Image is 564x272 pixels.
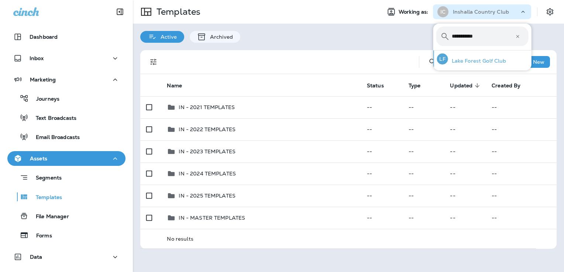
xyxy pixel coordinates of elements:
td: -- [361,118,403,140]
button: Text Broadcasts [7,110,125,125]
td: -- [403,207,444,229]
p: Marketing [30,77,56,83]
td: -- [486,207,557,229]
td: -- [403,118,444,140]
p: IN - 2021 TEMPLATES [179,104,235,110]
td: -- [486,96,557,118]
td: -- [444,163,486,185]
p: Active [157,34,177,40]
p: IN - 2023 TEMPLATES [179,149,235,154]
button: Forms [7,227,125,243]
td: -- [444,96,486,118]
p: Journeys [29,96,59,103]
button: LFLake Forest Golf Club [433,50,532,67]
span: Type [409,82,430,89]
button: Filters [146,55,161,69]
td: -- [486,118,557,140]
button: Templates [7,189,125,205]
td: -- [444,207,486,229]
p: Templates [154,6,200,17]
p: Lake Forest Golf Club [448,58,506,64]
button: Collapse Sidebar [110,4,130,19]
p: IN - 2024 TEMPLATES [179,171,236,177]
p: Forms [29,233,52,240]
div: LF [437,53,448,64]
span: Name [167,83,182,89]
button: Assets [7,151,125,166]
button: Inbox [7,51,125,66]
p: Inbox [30,55,44,61]
div: IC [437,6,448,17]
td: -- [361,185,403,207]
span: Updated [450,82,482,89]
button: Settings [543,5,557,18]
p: Data [30,254,42,260]
td: -- [486,140,557,163]
span: Type [409,83,421,89]
button: Search Templates [425,55,440,69]
span: Working as: [399,9,430,15]
td: -- [403,140,444,163]
p: IN - 2022 TEMPLATES [179,126,235,132]
span: Name [167,82,192,89]
td: -- [361,163,403,185]
td: -- [403,185,444,207]
p: File Manager [28,213,69,220]
span: Created By [492,82,530,89]
button: Dashboard [7,29,125,44]
td: -- [361,207,403,229]
p: New [533,59,544,65]
p: Dashboard [30,34,58,40]
p: Text Broadcasts [28,115,76,122]
span: Updated [450,83,472,89]
button: File Manager [7,208,125,224]
td: -- [403,96,444,118]
span: Status [367,83,384,89]
button: Marketing [7,72,125,87]
p: Templates [28,194,62,201]
td: -- [361,96,403,118]
p: IN - 2025 TEMPLATES [179,193,235,199]
td: -- [403,163,444,185]
td: -- [444,140,486,163]
td: -- [486,185,557,207]
span: Status [367,82,393,89]
p: Inshalla Country Club [453,9,509,15]
p: Assets [30,156,47,161]
p: Segments [28,175,62,182]
td: -- [444,185,486,207]
td: No results [161,229,536,248]
td: -- [486,163,557,185]
button: Segments [7,170,125,185]
button: Journeys [7,91,125,106]
td: -- [361,140,403,163]
p: Email Broadcasts [28,134,80,141]
span: Created By [492,83,520,89]
button: Data [7,250,125,264]
td: -- [444,118,486,140]
button: Email Broadcasts [7,129,125,144]
p: IN - MASTER TEMPLATES [179,215,245,221]
p: Archived [206,34,233,40]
